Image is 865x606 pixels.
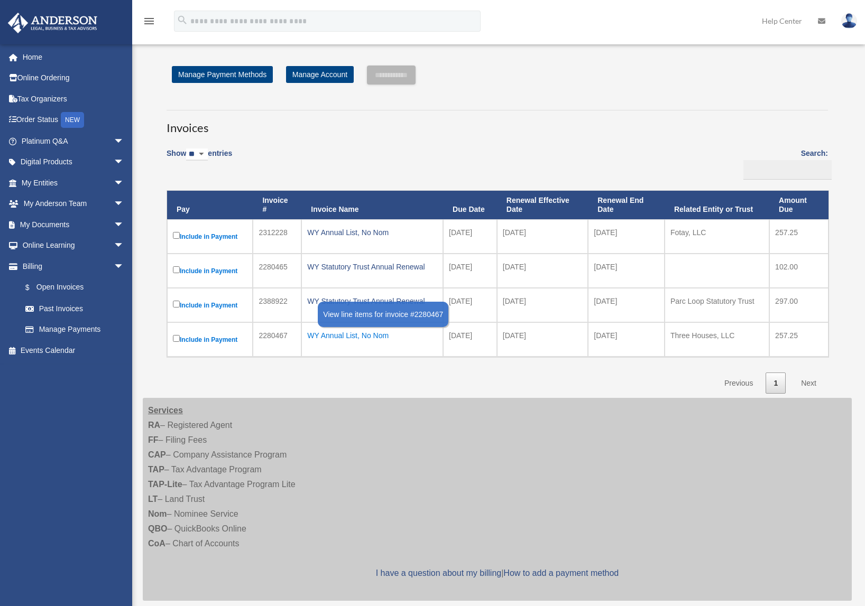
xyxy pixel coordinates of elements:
[7,256,135,277] a: Billingarrow_drop_down
[143,398,852,601] div: – Registered Agent – Filing Fees – Company Assistance Program – Tax Advantage Program – Tax Advan...
[7,193,140,215] a: My Anderson Teamarrow_drop_down
[7,130,140,152] a: Platinum Q&Aarrow_drop_down
[497,191,588,219] th: Renewal Effective Date: activate to sort column ascending
[173,266,180,273] input: Include in Payment
[253,191,301,219] th: Invoice #: activate to sort column ascending
[148,509,167,518] strong: Nom
[665,191,769,219] th: Related Entity or Trust: activate to sort column ascending
[172,66,273,83] a: Manage Payment Methods
[7,46,140,68] a: Home
[588,254,665,288] td: [DATE]
[173,232,180,239] input: Include in Payment
[167,147,232,171] label: Show entries
[173,264,247,277] label: Include in Payment
[376,568,501,577] a: I have a question about my billing
[114,130,135,152] span: arrow_drop_down
[307,259,437,274] div: WY Statutory Trust Annual Renewal
[743,160,832,180] input: Search:
[173,333,247,346] label: Include in Payment
[716,372,761,394] a: Previous
[769,322,829,357] td: 257.25
[7,109,140,131] a: Order StatusNEW
[7,214,140,235] a: My Documentsarrow_drop_down
[61,112,84,128] div: NEW
[286,66,354,83] a: Manage Account
[7,340,140,361] a: Events Calendar
[148,450,166,459] strong: CAP
[301,191,443,219] th: Invoice Name: activate to sort column ascending
[503,568,619,577] a: How to add a payment method
[148,406,183,415] strong: Services
[173,230,247,243] label: Include in Payment
[841,13,857,29] img: User Pic
[114,256,135,277] span: arrow_drop_down
[167,110,828,136] h3: Invoices
[588,219,665,254] td: [DATE]
[7,88,140,109] a: Tax Organizers
[497,288,588,322] td: [DATE]
[148,524,167,533] strong: QBO
[665,219,769,254] td: Fotay, LLC
[5,13,100,33] img: Anderson Advisors Platinum Portal
[588,288,665,322] td: [DATE]
[15,298,135,319] a: Past Invoices
[497,322,588,357] td: [DATE]
[443,322,497,357] td: [DATE]
[15,319,135,340] a: Manage Payments
[443,288,497,322] td: [DATE]
[186,148,208,161] select: Showentries
[167,191,253,219] th: Pay: activate to sort column descending
[769,219,829,254] td: 257.25
[177,14,188,26] i: search
[253,288,301,322] td: 2388922
[253,254,301,288] td: 2280465
[253,219,301,254] td: 2312228
[7,68,140,89] a: Online Ordering
[15,277,130,299] a: $Open Invoices
[114,152,135,173] span: arrow_drop_down
[588,191,665,219] th: Renewal End Date: activate to sort column ascending
[114,172,135,194] span: arrow_drop_down
[148,465,164,474] strong: TAP
[173,299,247,312] label: Include in Payment
[665,288,769,322] td: Parc Loop Statutory Trust
[148,566,846,581] p: |
[148,435,159,444] strong: FF
[443,191,497,219] th: Due Date: activate to sort column ascending
[114,193,135,215] span: arrow_drop_down
[665,322,769,357] td: Three Houses, LLC
[588,322,665,357] td: [DATE]
[114,235,135,257] span: arrow_drop_down
[148,421,160,430] strong: RA
[740,147,828,180] label: Search:
[769,191,829,219] th: Amount Due: activate to sort column ascending
[148,539,165,548] strong: CoA
[173,335,180,342] input: Include in Payment
[307,294,437,309] div: WY Statutory Trust Annual Renewal
[307,328,437,343] div: WY Annual List, No Nom
[173,301,180,307] input: Include in Payment
[766,372,786,394] a: 1
[148,495,158,504] strong: LT
[793,372,824,394] a: Next
[769,254,829,288] td: 102.00
[148,480,182,489] strong: TAP-Lite
[443,254,497,288] td: [DATE]
[143,18,155,27] a: menu
[307,225,437,240] div: WY Annual List, No Nom
[7,172,140,193] a: My Entitiesarrow_drop_down
[253,322,301,357] td: 2280467
[143,15,155,27] i: menu
[7,235,140,256] a: Online Learningarrow_drop_down
[31,281,36,294] span: $
[443,219,497,254] td: [DATE]
[114,214,135,236] span: arrow_drop_down
[497,254,588,288] td: [DATE]
[497,219,588,254] td: [DATE]
[769,288,829,322] td: 297.00
[7,152,140,173] a: Digital Productsarrow_drop_down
